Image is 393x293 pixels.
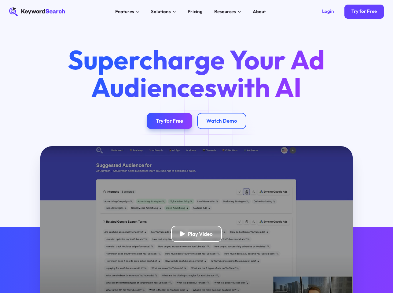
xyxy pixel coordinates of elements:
[351,9,377,14] div: Try for Free
[115,8,134,15] div: Features
[322,9,334,14] div: Login
[58,46,336,101] h1: Supercharge Your Ad Audiences
[249,7,270,16] a: About
[188,8,203,15] div: Pricing
[151,8,171,15] div: Solutions
[344,5,384,18] a: Try for Free
[184,7,206,16] a: Pricing
[156,117,183,124] div: Try for Free
[188,231,213,237] div: Play Video
[206,117,237,124] div: Watch Demo
[217,70,302,104] span: with AI
[147,113,193,129] a: Try for Free
[315,5,341,18] a: Login
[253,8,266,15] div: About
[214,8,236,15] div: Resources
